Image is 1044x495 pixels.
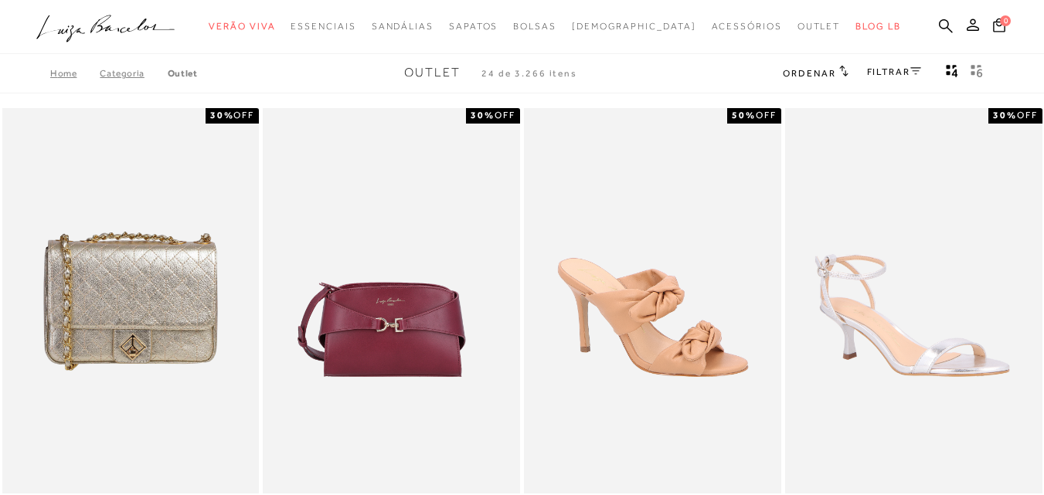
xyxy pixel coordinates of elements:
span: 0 [1000,15,1011,26]
span: Essenciais [291,21,355,32]
a: noSubCategoriesText [372,12,434,41]
strong: 30% [210,110,234,120]
a: FILTRAR [867,66,921,77]
a: noSubCategoriesText [291,12,355,41]
span: BLOG LB [855,21,900,32]
span: Sapatos [449,21,498,32]
span: Sandálias [372,21,434,32]
img: SANDÁLIA DE TIRAS FINAS METALIZADA PRATA DE SALTO MÉDIO [787,110,1041,491]
a: Categoria [100,68,167,79]
span: OFF [495,110,515,120]
a: BOLSA PEQUENA EM COURO MARSALA COM FERRAGEM EM GANCHO BOLSA PEQUENA EM COURO MARSALA COM FERRAGEM... [264,110,519,491]
a: noSubCategoriesText [797,12,841,41]
strong: 30% [471,110,495,120]
a: Home [50,68,100,79]
span: Outlet [404,66,461,80]
span: OFF [1017,110,1038,120]
span: Outlet [797,21,841,32]
strong: 50% [732,110,756,120]
a: Bolsa média pesponto monograma dourado Bolsa média pesponto monograma dourado [4,110,258,491]
span: OFF [233,110,254,120]
button: gridText6Desc [966,63,988,83]
a: noSubCategoriesText [449,12,498,41]
a: BLOG LB [855,12,900,41]
span: 24 de 3.266 itens [481,68,577,79]
a: SANDÁLIA DE TIRAS FINAS METALIZADA PRATA DE SALTO MÉDIO SANDÁLIA DE TIRAS FINAS METALIZADA PRATA ... [787,110,1041,491]
a: noSubCategoriesText [712,12,782,41]
img: BOLSA PEQUENA EM COURO MARSALA COM FERRAGEM EM GANCHO [264,110,519,491]
img: MULE DE SALTO ALTO EM COURO BEGE COM LAÇOS [525,110,780,491]
span: [DEMOGRAPHIC_DATA] [572,21,696,32]
button: 0 [988,17,1010,38]
a: noSubCategoriesText [209,12,275,41]
a: MULE DE SALTO ALTO EM COURO BEGE COM LAÇOS MULE DE SALTO ALTO EM COURO BEGE COM LAÇOS [525,110,780,491]
img: Bolsa média pesponto monograma dourado [4,110,258,491]
a: noSubCategoriesText [572,12,696,41]
span: Ordenar [783,68,835,79]
span: Acessórios [712,21,782,32]
span: Bolsas [513,21,556,32]
button: Mostrar 4 produtos por linha [941,63,963,83]
a: noSubCategoriesText [513,12,556,41]
span: Verão Viva [209,21,275,32]
strong: 30% [993,110,1017,120]
span: OFF [756,110,777,120]
a: Outlet [168,68,198,79]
